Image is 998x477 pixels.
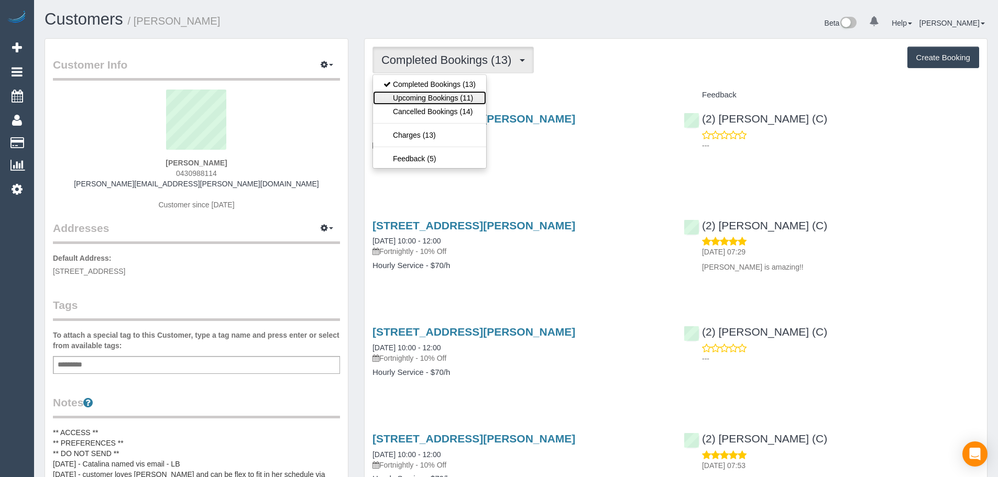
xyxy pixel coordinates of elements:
img: New interface [839,17,857,30]
a: [STREET_ADDRESS][PERSON_NAME] [372,432,575,445]
legend: Tags [53,297,340,321]
a: [DATE] 10:00 - 12:00 [372,237,441,245]
legend: Notes [53,395,340,418]
p: [PERSON_NAME] is amazing!! [702,262,979,272]
small: / [PERSON_NAME] [128,15,221,27]
a: Feedback (5) [373,152,486,165]
a: [STREET_ADDRESS][PERSON_NAME] [372,219,575,231]
button: Create Booking [907,47,979,69]
a: Customers [45,10,123,28]
span: Completed Bookings (13) [381,53,517,66]
button: Completed Bookings (13) [372,47,534,73]
p: Fortnightly - 10% Off [372,140,668,150]
h4: Hourly Service - $70/h [372,368,668,377]
h4: Hourly Service - $70/h [372,154,668,163]
p: Fortnightly - 10% Off [372,460,668,470]
a: Completed Bookings (13) [373,77,486,91]
h4: Service [372,91,668,99]
p: --- [702,353,979,364]
p: [DATE] 07:53 [702,460,979,471]
a: (2) [PERSON_NAME] (C) [684,219,827,231]
p: Fortnightly - 10% Off [372,353,668,363]
img: Automaid Logo [6,10,27,25]
span: Customer since [DATE] [158,201,234,209]
a: (2) [PERSON_NAME] (C) [684,432,827,445]
h4: Hourly Service - $70/h [372,261,668,270]
a: (2) [PERSON_NAME] (C) [684,113,827,125]
a: [DATE] 10:00 - 12:00 [372,343,441,352]
a: [PERSON_NAME] [919,19,985,27]
a: Beta [825,19,857,27]
legend: Customer Info [53,57,340,81]
label: To attach a special tag to this Customer, type a tag name and press enter or select from availabl... [53,330,340,351]
a: Charges (13) [373,128,486,142]
p: Fortnightly - 10% Off [372,246,668,257]
a: Help [892,19,912,27]
div: Open Intercom Messenger [962,441,988,467]
p: [DATE] 07:29 [702,247,979,257]
p: --- [702,140,979,151]
a: [STREET_ADDRESS][PERSON_NAME] [372,326,575,338]
h4: Feedback [684,91,979,99]
label: Default Address: [53,253,112,263]
a: Upcoming Bookings (11) [373,91,486,105]
a: [DATE] 10:00 - 12:00 [372,450,441,459]
a: Cancelled Bookings (14) [373,105,486,118]
a: (2) [PERSON_NAME] (C) [684,326,827,338]
span: 0430988114 [176,169,217,178]
span: [STREET_ADDRESS] [53,267,125,275]
strong: [PERSON_NAME] [166,159,227,167]
a: [PERSON_NAME][EMAIL_ADDRESS][PERSON_NAME][DOMAIN_NAME] [74,180,319,188]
